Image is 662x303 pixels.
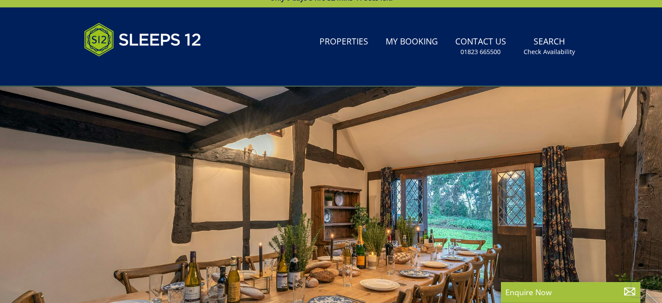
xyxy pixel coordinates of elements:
a: SearchCheck Availability [520,32,578,61]
a: Properties [316,32,372,52]
iframe: Customer reviews powered by Trustpilot [80,67,171,74]
small: Check Availability [524,48,575,56]
a: Contact Us01823 665500 [452,32,510,61]
a: My Booking [382,32,441,52]
small: 01823 665500 [460,48,501,56]
img: Sleeps 12 [84,18,202,61]
p: Enquire Now [505,286,636,298]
